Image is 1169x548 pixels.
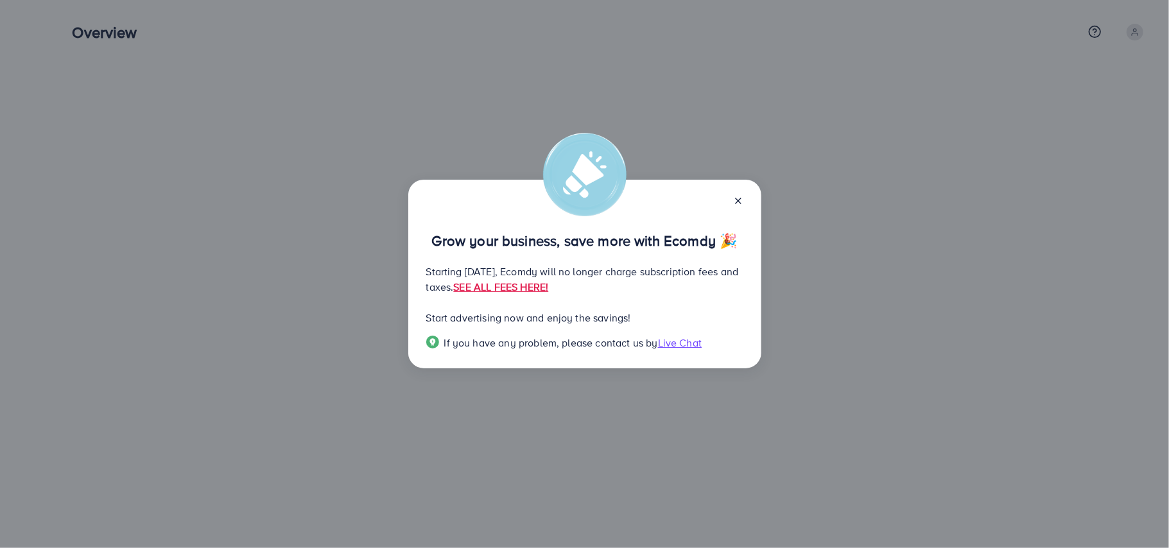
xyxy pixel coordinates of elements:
img: Popup guide [426,336,439,348]
img: alert [543,133,627,216]
p: Starting [DATE], Ecomdy will no longer charge subscription fees and taxes. [426,264,743,295]
span: Live Chat [658,336,702,350]
a: SEE ALL FEES HERE! [453,280,548,294]
span: If you have any problem, please contact us by [444,336,658,350]
p: Grow your business, save more with Ecomdy 🎉 [426,233,743,248]
p: Start advertising now and enjoy the savings! [426,310,743,325]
